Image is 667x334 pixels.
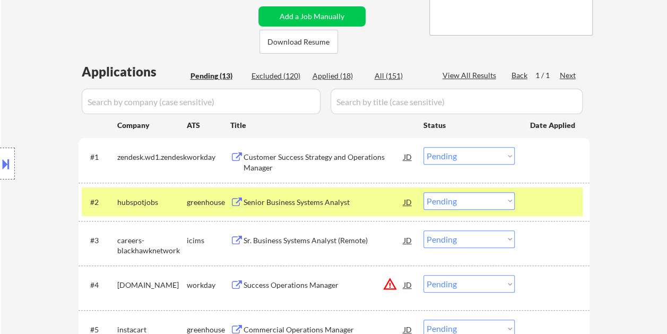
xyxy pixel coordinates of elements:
[187,152,230,162] div: workday
[244,197,404,208] div: Senior Business Systems Analyst
[259,30,338,54] button: Download Resume
[560,70,577,81] div: Next
[187,197,230,208] div: greenhouse
[403,230,413,250] div: JD
[244,280,404,290] div: Success Operations Manager
[90,280,109,290] div: #4
[403,192,413,211] div: JD
[331,89,583,114] input: Search by title (case sensitive)
[423,115,515,134] div: Status
[244,235,404,246] div: Sr. Business Systems Analyst (Remote)
[530,120,577,131] div: Date Applied
[403,275,413,294] div: JD
[512,70,529,81] div: Back
[252,71,305,81] div: Excluded (120)
[443,70,499,81] div: View All Results
[244,152,404,173] div: Customer Success Strategy and Operations Manager
[258,6,366,27] button: Add a Job Manually
[117,280,187,290] div: [DOMAIN_NAME]
[187,235,230,246] div: icims
[535,70,560,81] div: 1 / 1
[187,280,230,290] div: workday
[230,120,413,131] div: Title
[383,277,397,292] button: warning_amber
[190,71,244,81] div: Pending (13)
[187,120,230,131] div: ATS
[313,71,366,81] div: Applied (18)
[82,89,320,114] input: Search by company (case sensitive)
[403,147,413,166] div: JD
[375,71,428,81] div: All (151)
